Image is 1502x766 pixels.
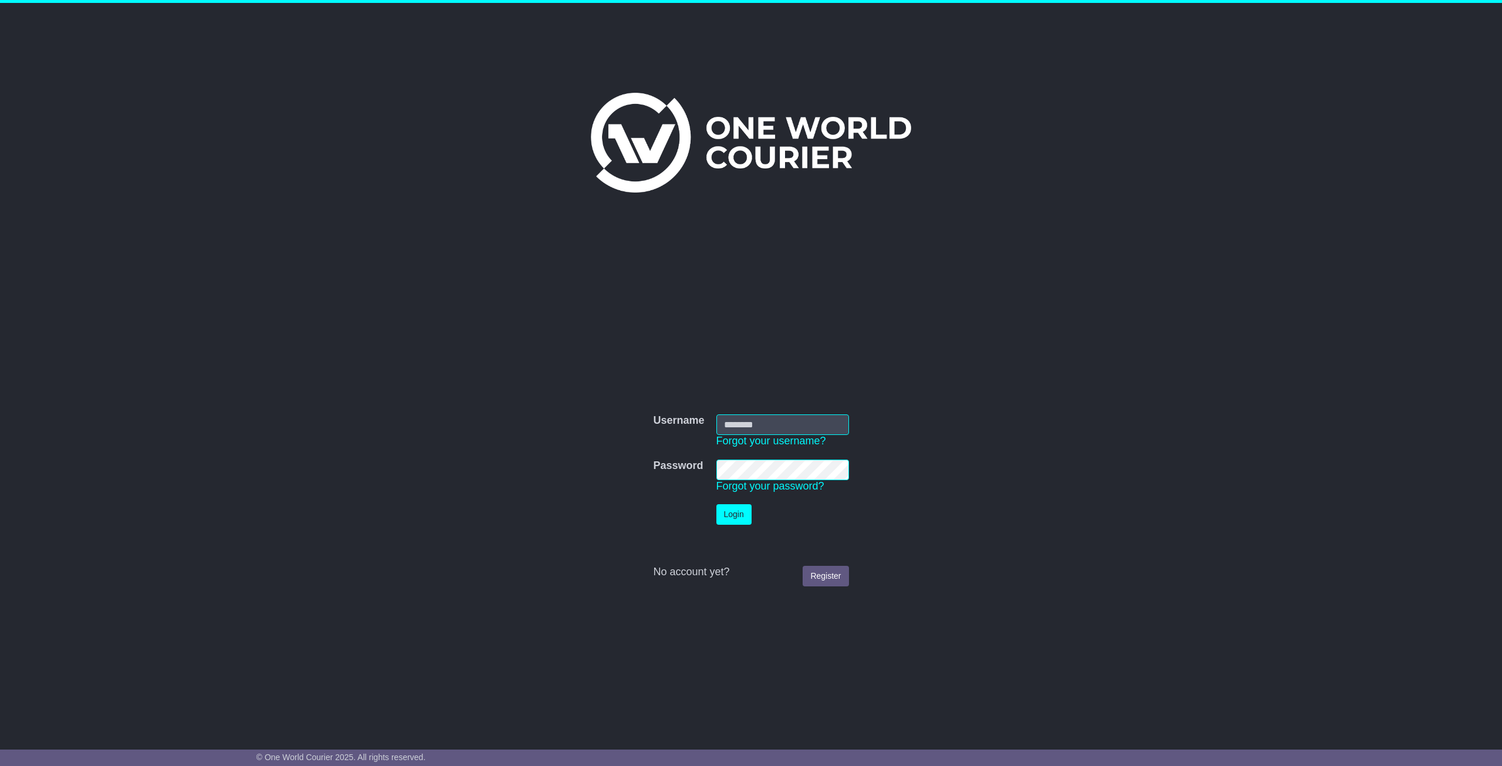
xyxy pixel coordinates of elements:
[653,566,848,579] div: No account yet?
[653,460,703,473] label: Password
[716,504,752,525] button: Login
[256,752,426,762] span: © One World Courier 2025. All rights reserved.
[803,566,848,586] a: Register
[716,480,824,492] a: Forgot your password?
[653,414,704,427] label: Username
[591,93,911,193] img: One World
[716,435,826,447] a: Forgot your username?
